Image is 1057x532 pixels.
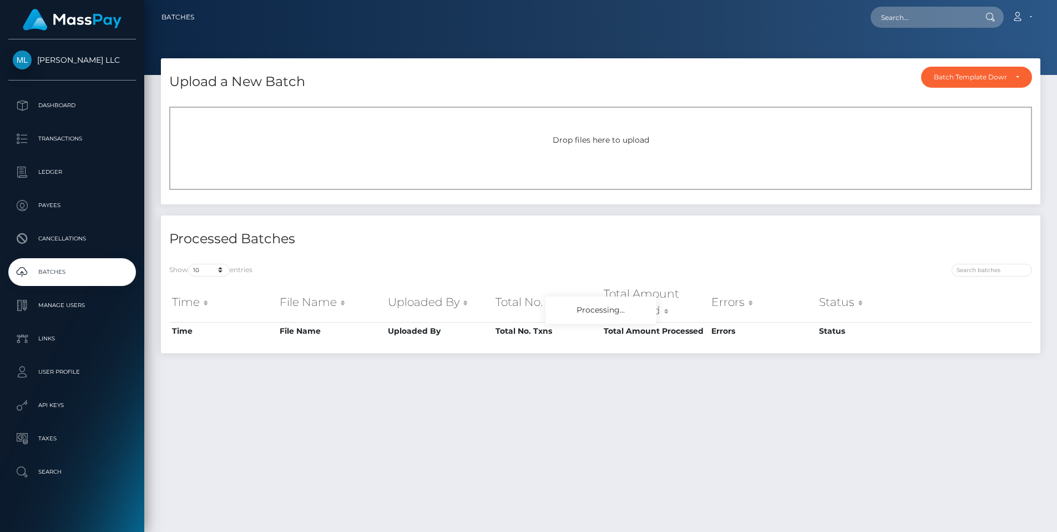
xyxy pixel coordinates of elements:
p: Dashboard [13,97,132,114]
p: API Keys [13,397,132,414]
a: Payees [8,192,136,219]
button: Batch Template Download [921,67,1032,88]
select: Showentries [188,264,230,277]
div: Processing... [545,297,656,324]
span: [PERSON_NAME] LLC [8,55,136,65]
img: MassPay Logo [23,9,122,31]
th: File Name [277,322,385,340]
th: Total Amount Processed [601,322,709,340]
input: Search batches [952,264,1032,277]
p: Ledger [13,164,132,180]
a: Batches [161,6,194,29]
a: Ledger [8,158,136,186]
th: Uploaded By [385,283,493,322]
h4: Upload a New Batch [169,72,305,92]
a: Dashboard [8,92,136,119]
a: Batches [8,258,136,286]
a: Transactions [8,125,136,153]
h4: Processed Batches [169,229,593,249]
p: Links [13,330,132,347]
p: Taxes [13,430,132,447]
a: User Profile [8,358,136,386]
div: Batch Template Download [934,73,1007,82]
span: Drop files here to upload [553,135,649,145]
p: Cancellations [13,230,132,247]
th: Total Amount Processed [601,283,709,322]
th: Status [816,322,924,340]
th: Total No. Txns [493,322,600,340]
a: Search [8,458,136,486]
a: Manage Users [8,292,136,319]
img: MiCard LLC [13,51,32,69]
a: API Keys [8,392,136,419]
p: Search [13,464,132,480]
th: Status [816,283,924,322]
p: User Profile [13,364,132,380]
th: Uploaded By [385,322,493,340]
a: Taxes [8,425,136,453]
th: Errors [709,283,816,322]
label: Show entries [169,264,252,277]
a: Cancellations [8,225,136,253]
th: Total No. Txns [493,283,600,322]
th: File Name [277,283,385,322]
p: Payees [13,197,132,214]
p: Transactions [13,131,132,147]
p: Manage Users [13,297,132,314]
th: Errors [709,322,816,340]
th: Time [169,283,277,322]
p: Batches [13,264,132,280]
a: Links [8,325,136,353]
input: Search... [871,7,975,28]
th: Time [169,322,277,340]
